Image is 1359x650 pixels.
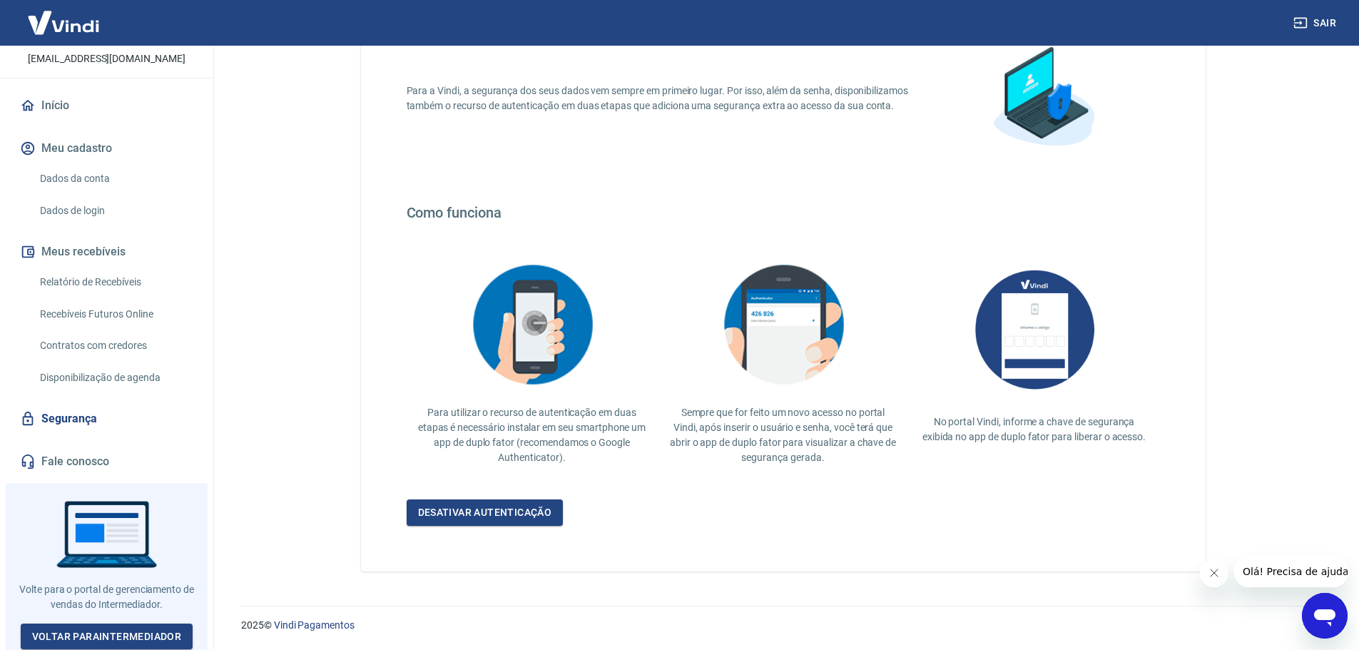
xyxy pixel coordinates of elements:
[1302,593,1348,639] iframe: Botão para abrir a janela de mensagens
[963,255,1106,403] img: AUbNX1O5CQAAAABJRU5ErkJggg==
[1234,556,1348,587] iframe: Mensagem da empresa
[972,27,1114,170] img: explication-mfa1.88a31355a892c34851cc.png
[17,403,196,435] a: Segurança
[461,255,604,394] img: explication-mfa2.908d58f25590a47144d3.png
[712,255,855,394] img: explication-mfa3.c449ef126faf1c3e3bb9.png
[407,204,1160,221] h4: Como funciona
[407,83,926,113] p: Para a Vindi, a segurança dos seus dados vem sempre em primeiro lugar. Por isso, além da senha, d...
[17,236,196,268] button: Meus recebíveis
[34,331,196,360] a: Contratos com credores
[241,618,1325,633] p: 2025 ©
[49,31,163,46] p: [PERSON_NAME]
[669,405,897,465] p: Sempre que for feito um novo acesso no portal Vindi, após inserir o usuário e senha, você terá qu...
[9,10,120,21] span: Olá! Precisa de ajuda?
[28,51,185,66] p: [EMAIL_ADDRESS][DOMAIN_NAME]
[17,133,196,164] button: Meu cadastro
[17,90,196,121] a: Início
[920,415,1149,445] p: No portal Vindi, informe a chave de segurança exibida no app de duplo fator para liberar o acesso.
[17,446,196,477] a: Fale conosco
[34,363,196,392] a: Disponibilização de agenda
[1200,559,1228,587] iframe: Fechar mensagem
[34,300,196,329] a: Recebíveis Futuros Online
[274,619,355,631] a: Vindi Pagamentos
[407,499,564,526] a: Desativar autenticação
[34,164,196,193] a: Dados da conta
[34,196,196,225] a: Dados de login
[1291,10,1342,36] button: Sair
[418,405,646,465] p: Para utilizar o recurso de autenticação em duas etapas é necessário instalar em seu smartphone um...
[17,1,110,44] img: Vindi
[34,268,196,297] a: Relatório de Recebíveis
[21,624,193,650] a: Voltar paraIntermediador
